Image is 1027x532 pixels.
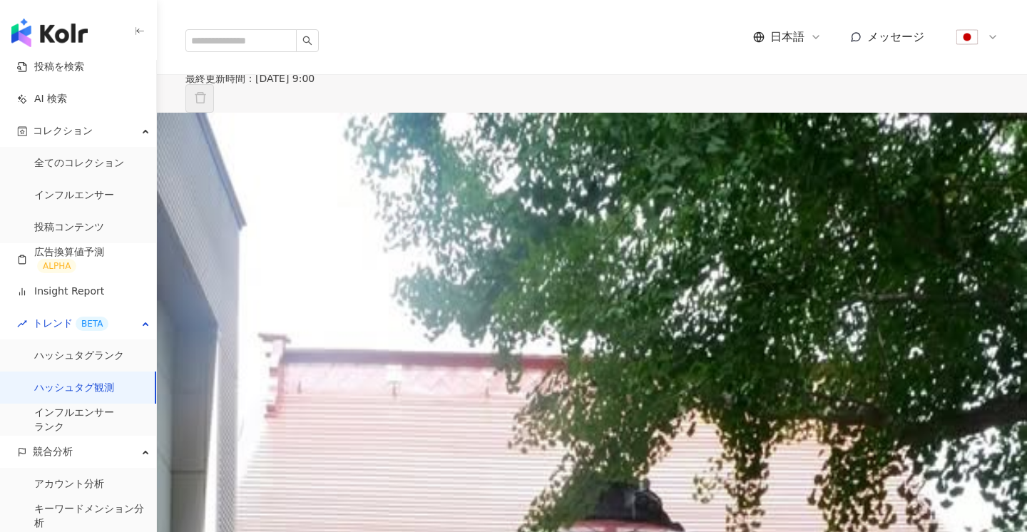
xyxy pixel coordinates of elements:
a: 全てのコレクション [34,156,124,170]
a: ハッシュタグ観測 [34,381,114,395]
a: ハッシュタグランク [34,349,124,363]
span: メッセージ [867,30,924,44]
a: インフルエンサー [34,188,114,203]
a: キーワードメンション分析 [34,502,145,530]
span: トレンド [33,307,108,339]
img: logo [11,19,88,47]
span: 競合分析 [33,436,73,468]
span: rise [17,319,27,329]
span: 最終更新時間：[DATE] 9:00 [185,73,315,84]
div: BETA [76,317,108,331]
span: コレクション [33,115,93,147]
a: アカウント分析 [34,477,104,491]
span: 日本語 [770,29,804,45]
a: AI 検索 [17,92,67,106]
a: 投稿を検索 [17,60,84,74]
a: 投稿コンテンツ [34,220,104,235]
img: flag-Japan-800x800.png [954,24,981,51]
span: search [302,36,312,46]
a: インフルエンサー ランク [34,406,114,434]
a: 広告換算値予測ALPHA [17,245,145,274]
a: Insight Report [17,285,104,299]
